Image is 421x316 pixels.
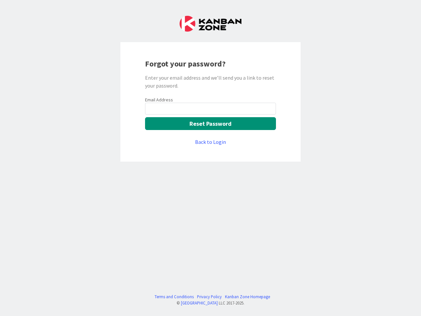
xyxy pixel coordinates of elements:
[145,74,276,90] div: Enter your email address and we’ll send you a link to reset your password.
[180,16,241,32] img: Kanban Zone
[145,59,226,69] b: Forgot your password?
[145,117,276,130] button: Reset Password
[155,294,194,300] a: Terms and Conditions
[181,300,218,305] a: [GEOGRAPHIC_DATA]
[197,294,222,300] a: Privacy Policy
[225,294,270,300] a: Kanban Zone Homepage
[151,300,270,306] div: © LLC 2017- 2025 .
[195,138,226,146] a: Back to Login
[145,97,173,103] label: Email Address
